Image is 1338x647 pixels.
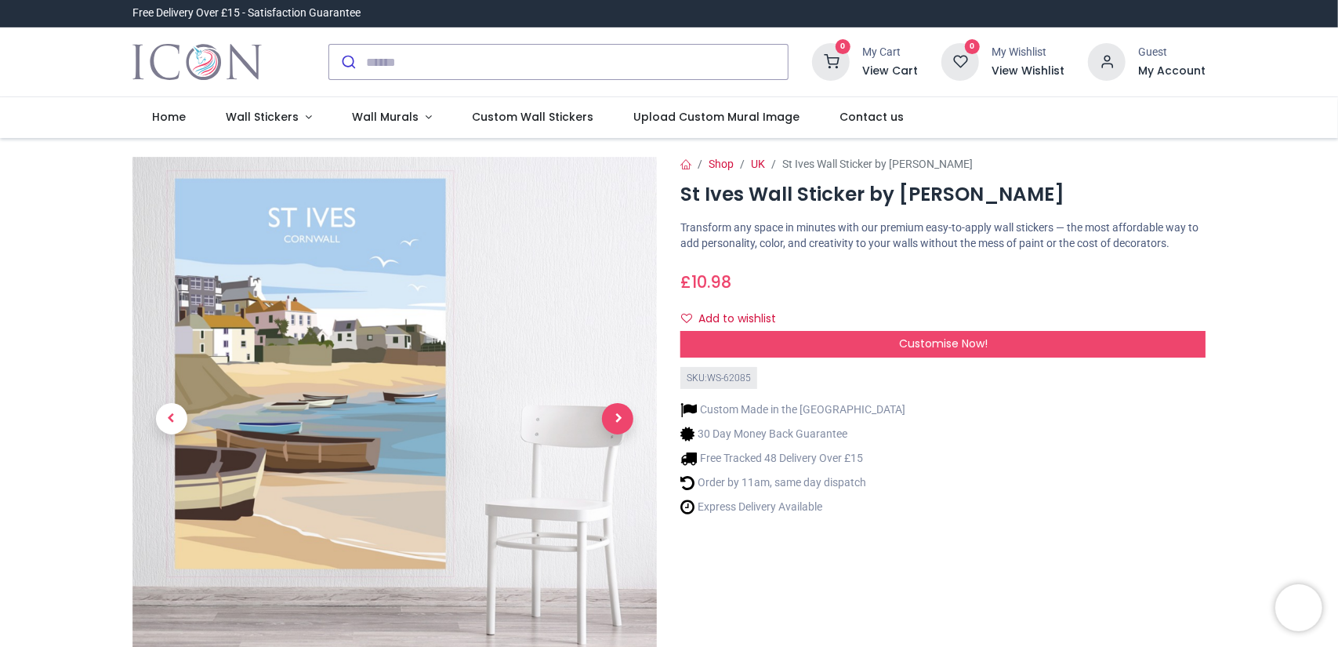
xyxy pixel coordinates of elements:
a: 0 [941,55,979,67]
span: 10.98 [691,271,731,293]
a: Logo of Icon Wall Stickers [132,40,262,84]
a: My Account [1138,64,1206,79]
span: Next [602,403,633,434]
i: Add to wishlist [681,313,692,324]
span: Contact us [839,109,904,125]
sup: 0 [836,39,850,54]
iframe: Customer reviews powered by Trustpilot [876,5,1206,21]
span: Upload Custom Mural Image [633,109,800,125]
iframe: Brevo live chat [1275,584,1322,631]
span: Custom Wall Stickers [472,109,593,125]
span: St Ives Wall Sticker by [PERSON_NAME] [782,158,973,170]
a: Shop [709,158,734,170]
button: Add to wishlistAdd to wishlist [680,306,789,333]
a: View Cart [862,64,918,79]
span: Home [152,109,186,125]
div: My Cart [862,45,918,60]
a: UK [751,158,765,170]
a: 0 [812,55,850,67]
a: Wall Murals [332,97,452,138]
a: View Wishlist [992,64,1064,79]
div: Guest [1138,45,1206,60]
a: Next [578,235,657,603]
button: Submit [329,45,366,79]
sup: 0 [965,39,980,54]
div: My Wishlist [992,45,1064,60]
li: 30 Day Money Back Guarantee [680,426,905,442]
a: Previous [132,235,211,603]
span: Wall Murals [352,109,419,125]
a: Wall Stickers [206,97,332,138]
div: SKU: WS-62085 [680,367,757,390]
span: Previous [156,403,187,434]
span: Wall Stickers [226,109,299,125]
div: Free Delivery Over £15 - Satisfaction Guarantee [132,5,361,21]
li: Custom Made in the [GEOGRAPHIC_DATA] [680,402,905,418]
li: Express Delivery Available [680,499,905,515]
img: Icon Wall Stickers [132,40,262,84]
li: Free Tracked 48 Delivery Over £15 [680,450,905,467]
span: Customise Now! [899,336,988,351]
p: Transform any space in minutes with our premium easy-to-apply wall stickers — the most affordable... [680,220,1206,251]
li: Order by 11am, same day dispatch [680,474,905,491]
span: £ [680,271,731,293]
h1: St Ives Wall Sticker by [PERSON_NAME] [680,181,1206,208]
